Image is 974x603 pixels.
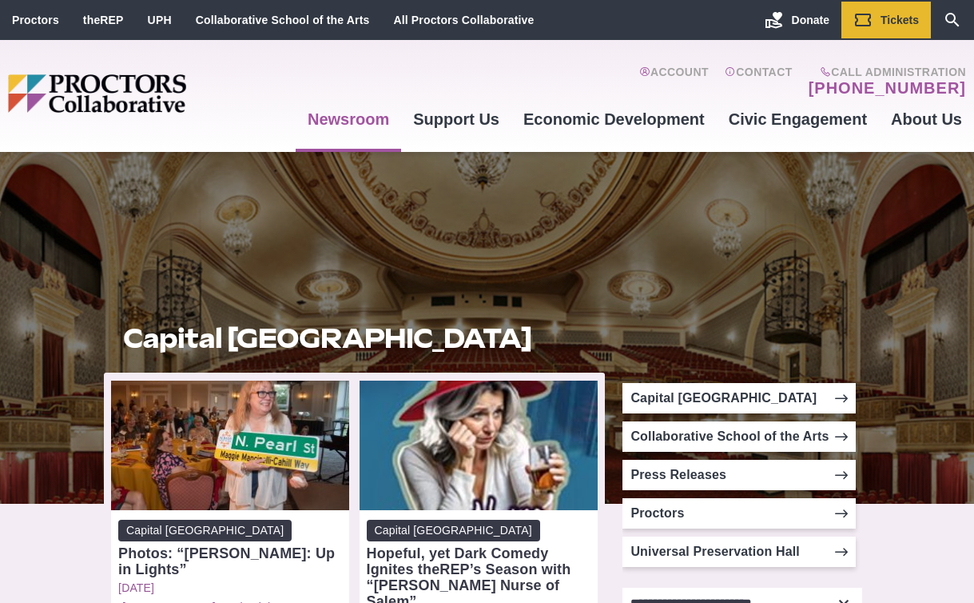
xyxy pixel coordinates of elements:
span: Capital [GEOGRAPHIC_DATA] [118,520,292,541]
a: Collaborative School of the Arts [196,14,370,26]
a: Proctors [12,14,59,26]
div: Photos: “[PERSON_NAME]: Up in Lights” [118,545,342,577]
span: Donate [792,14,829,26]
a: All Proctors Collaborative [393,14,534,26]
a: theREP [83,14,124,26]
a: Universal Preservation Hall [622,537,856,567]
img: Proctors logo [8,74,296,113]
a: Tickets [841,2,931,38]
span: Capital [GEOGRAPHIC_DATA] [367,520,540,541]
a: Contact [725,66,793,98]
a: [DATE] [118,581,342,595]
a: Capital [GEOGRAPHIC_DATA] Photos: “[PERSON_NAME]: Up in Lights” [118,520,342,577]
a: Capital [GEOGRAPHIC_DATA] [622,383,856,413]
a: Search [931,2,974,38]
a: Economic Development [511,98,717,141]
a: UPH [148,14,172,26]
a: About Us [879,98,974,141]
a: Collaborative School of the Arts [622,421,856,452]
span: Tickets [881,14,919,26]
a: Newsroom [296,98,401,141]
span: Call Administration [804,66,966,78]
a: Proctors [622,498,856,529]
a: Civic Engagement [717,98,879,141]
a: [PHONE_NUMBER] [809,78,966,98]
a: Donate [753,2,841,38]
h1: Capital [GEOGRAPHIC_DATA] [123,323,586,353]
a: Press Releases [622,460,856,490]
a: Support Us [401,98,511,141]
a: Account [639,66,709,98]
